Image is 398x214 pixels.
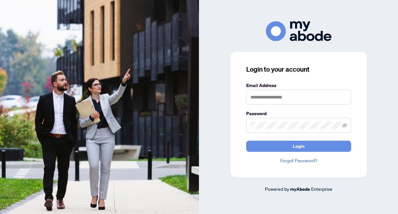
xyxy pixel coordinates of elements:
a: myAbode [290,186,310,193]
h3: Login to your account [246,65,351,74]
a: Forgot Password? [246,157,351,164]
span: Login [293,141,305,152]
span: eye-invisible [342,123,347,128]
img: ma-logo [266,21,331,41]
span: Powered by [265,186,289,192]
label: Email Address [246,82,351,89]
button: Login [246,141,351,152]
span: Enterprise [311,186,332,192]
label: Password [246,110,351,117]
